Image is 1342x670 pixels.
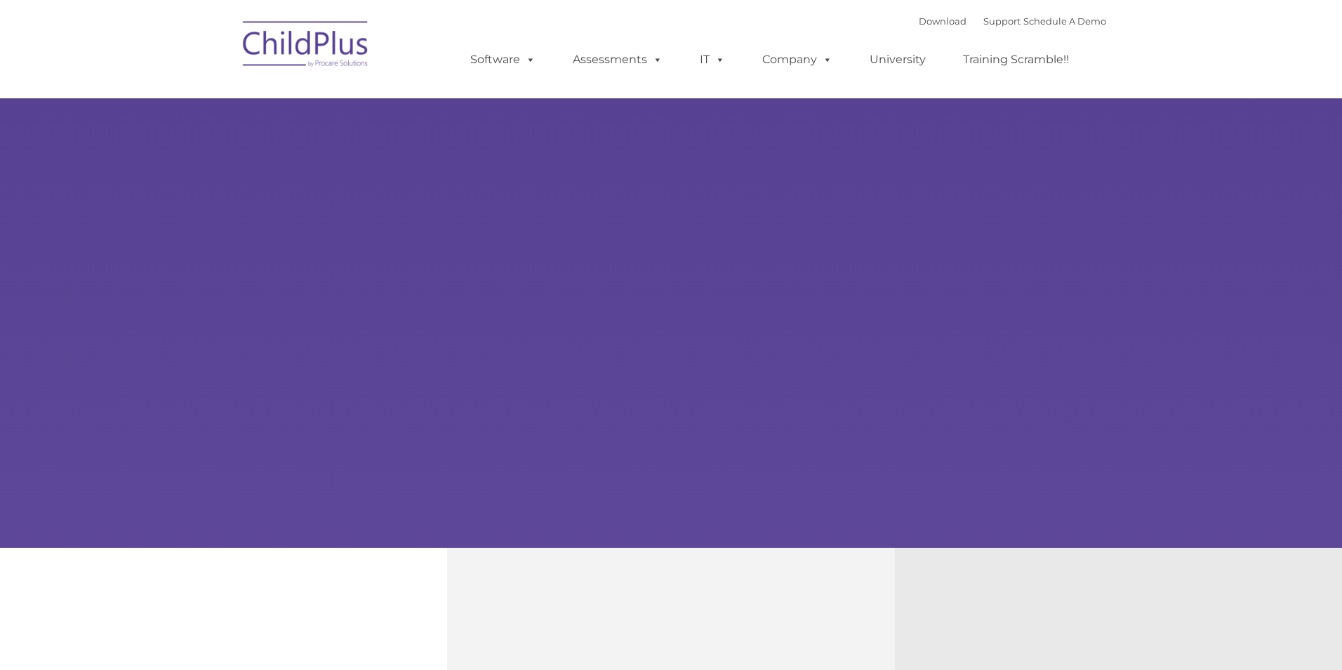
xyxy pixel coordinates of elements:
a: Schedule A Demo [1023,15,1106,27]
a: Company [748,46,846,74]
a: Software [456,46,550,74]
a: University [856,46,940,74]
img: ChildPlus by Procare Solutions [236,11,376,81]
a: Training Scramble!! [949,46,1083,74]
a: Assessments [559,46,677,74]
font: | [919,15,1106,27]
a: Support [983,15,1021,27]
a: IT [686,46,739,74]
a: Download [919,15,966,27]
